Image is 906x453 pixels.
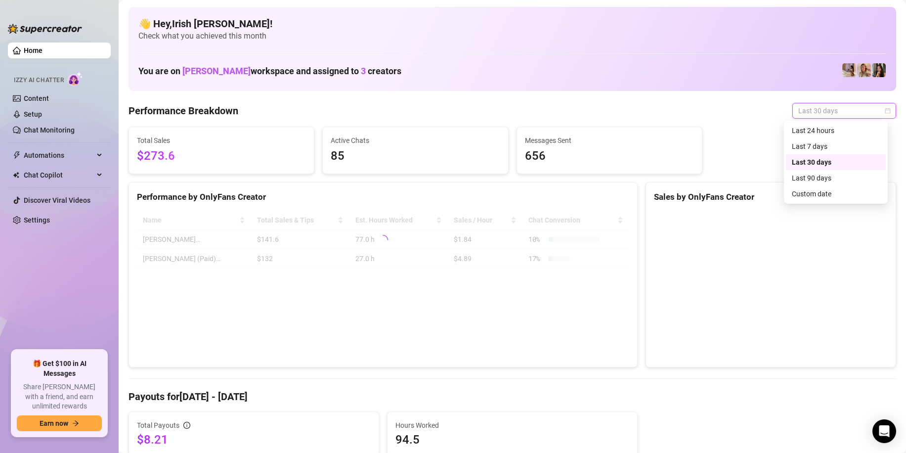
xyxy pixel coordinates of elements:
[8,24,82,34] img: logo-BBDzfeDw.svg
[395,432,629,448] span: 94.5
[842,63,856,77] img: Cassie (Paid)
[525,135,694,146] span: Messages Sent
[40,419,68,427] span: Earn now
[792,141,880,152] div: Last 7 days
[792,125,880,136] div: Last 24 hours
[792,173,880,183] div: Last 90 days
[17,359,102,378] span: 🎁 Get $100 in AI Messages
[68,72,83,86] img: AI Chatter
[137,135,306,146] span: Total Sales
[24,94,49,102] a: Content
[331,147,500,166] span: 85
[792,188,880,199] div: Custom date
[24,147,94,163] span: Automations
[183,422,190,429] span: info-circle
[129,104,238,118] h4: Performance Breakdown
[72,420,79,427] span: arrow-right
[138,66,401,77] h1: You are on workspace and assigned to creators
[792,157,880,168] div: Last 30 days
[182,66,251,76] span: [PERSON_NAME]
[857,63,871,77] img: Martina
[24,126,75,134] a: Chat Monitoring
[13,151,21,159] span: thunderbolt
[24,216,50,224] a: Settings
[786,186,886,202] div: Custom date
[13,172,19,179] img: Chat Copilot
[137,190,629,204] div: Performance by OnlyFans Creator
[395,420,629,431] span: Hours Worked
[885,108,891,114] span: calendar
[137,432,371,448] span: $8.21
[137,420,179,431] span: Total Payouts
[14,76,64,85] span: Izzy AI Chatter
[872,63,886,77] img: Cassie (Free)
[24,167,94,183] span: Chat Copilot
[798,103,890,118] span: Last 30 days
[138,31,886,42] span: Check what you achieved this month
[24,196,90,204] a: Discover Viral Videos
[17,382,102,411] span: Share [PERSON_NAME] with a friend, and earn unlimited rewards
[137,147,306,166] span: $273.6
[786,154,886,170] div: Last 30 days
[361,66,366,76] span: 3
[525,147,694,166] span: 656
[377,234,389,246] span: loading
[24,46,43,54] a: Home
[786,170,886,186] div: Last 90 days
[654,190,888,204] div: Sales by OnlyFans Creator
[331,135,500,146] span: Active Chats
[138,17,886,31] h4: 👋 Hey, Irish [PERSON_NAME] !
[17,415,102,431] button: Earn nowarrow-right
[129,390,896,404] h4: Payouts for [DATE] - [DATE]
[24,110,42,118] a: Setup
[786,123,886,138] div: Last 24 hours
[786,138,886,154] div: Last 7 days
[872,419,896,443] div: Open Intercom Messenger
